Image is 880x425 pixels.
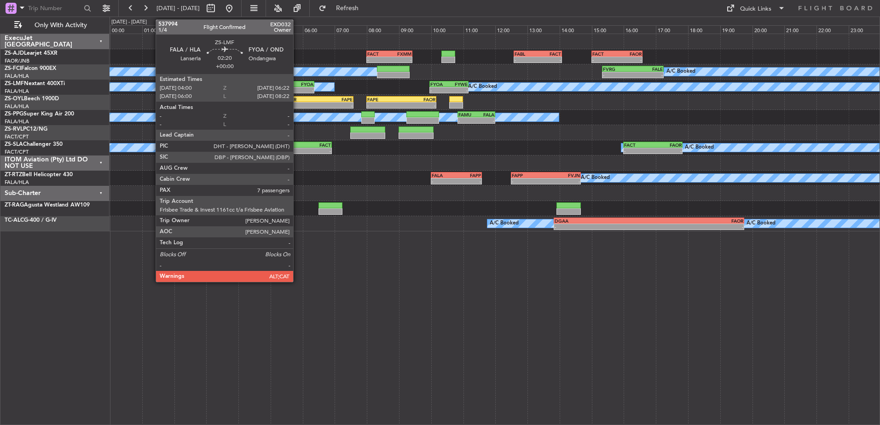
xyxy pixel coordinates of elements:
span: TC-ALC [5,218,24,223]
div: FALA [432,172,456,178]
div: 11:00 [463,25,496,34]
span: ZS-LMF [5,81,24,86]
div: Quick Links [740,5,771,14]
div: A/C Booked [747,217,776,230]
div: - [367,103,401,108]
div: FALA [476,112,494,117]
a: ZS-AJDLearjet 45XR [5,51,58,56]
div: FACT [538,51,562,57]
div: - [284,103,318,108]
div: - [555,224,649,230]
div: 07:00 [335,25,367,34]
div: - [512,178,546,184]
div: FAOR [401,97,435,102]
a: ZS-FCIFalcon 900EX [5,66,56,71]
div: FVRG [603,66,633,72]
div: 15:00 [592,25,624,34]
button: Only With Activity [10,18,100,33]
span: [DATE] - [DATE] [156,4,200,12]
div: 21:00 [784,25,816,34]
div: - [456,178,481,184]
div: - [449,87,468,93]
a: FAOR/JNB [5,57,29,64]
div: DGAA [555,218,649,224]
div: FAPP [456,172,481,178]
a: FALA/HLA [5,73,29,80]
div: FYOA [276,81,313,87]
div: 09:00 [399,25,431,34]
a: TC-ALCG-400 / G-IV [5,218,57,223]
div: 01:00 [142,25,174,34]
span: ZS-AJD [5,51,24,56]
div: 14:00 [560,25,592,34]
div: FAOR [271,142,301,148]
div: - [432,178,456,184]
div: - [318,103,353,108]
span: ZT-RTZ [5,172,22,178]
span: ZS-PPG [5,111,23,117]
div: FACT [367,51,389,57]
div: A/C Booked [666,65,695,79]
div: 10:00 [431,25,463,34]
div: - [430,87,449,93]
div: - [617,57,641,63]
div: A/C Booked [468,80,497,94]
div: FAOR [649,218,743,224]
div: 18:00 [688,25,720,34]
div: 19:00 [720,25,753,34]
a: ZS-RVLPC12/NG [5,126,47,132]
div: FAPP [512,172,546,178]
div: - [458,118,476,123]
div: FAPE [367,97,401,102]
div: FALE [633,66,663,72]
div: FAOR [653,142,682,148]
a: ZS-LMFNextant 400XTi [5,81,65,86]
div: FVJN [546,172,580,178]
div: FYWE [449,81,468,87]
span: Refresh [328,5,367,11]
div: - [624,148,653,154]
span: ZS-FCI [5,66,21,71]
div: - [239,87,276,93]
div: - [301,148,331,154]
div: - [633,72,663,78]
a: ZT-RTZBell Helicopter 430 [5,172,73,178]
a: ZS-SLAChallenger 350 [5,142,63,147]
div: - [389,57,411,63]
span: ZS-RVL [5,126,23,132]
span: ZS-OYL [5,96,24,102]
a: ZS-PPGSuper King Air 200 [5,111,74,117]
div: A/C Booked [581,171,610,185]
a: FALA/HLA [5,88,29,95]
div: - [538,57,562,63]
div: A/C Booked [685,141,714,155]
a: ZS-OYLBeech 1900D [5,96,59,102]
div: - [603,72,633,78]
div: - [515,57,538,63]
div: FXMM [389,51,411,57]
div: 04:00 [238,25,271,34]
div: FABL [515,51,538,57]
div: 06:00 [303,25,335,34]
div: - [367,57,389,63]
button: Refresh [314,1,370,16]
div: - [546,178,580,184]
div: FAOR [617,51,641,57]
div: 08:00 [367,25,399,34]
div: A/C Booked [490,217,519,230]
div: FAPE [318,97,353,102]
div: - [276,87,313,93]
div: 12:00 [495,25,527,34]
div: FACT [624,142,653,148]
div: 05:00 [271,25,303,34]
div: 16:00 [624,25,656,34]
span: ZT-RAG [5,202,24,208]
div: 20:00 [753,25,785,34]
div: - [649,224,743,230]
span: Only With Activity [24,22,97,29]
button: Quick Links [722,1,790,16]
div: 02:00 [174,25,207,34]
a: FACT/CPT [5,149,29,155]
div: FAOR [284,97,318,102]
div: 22:00 [816,25,849,34]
